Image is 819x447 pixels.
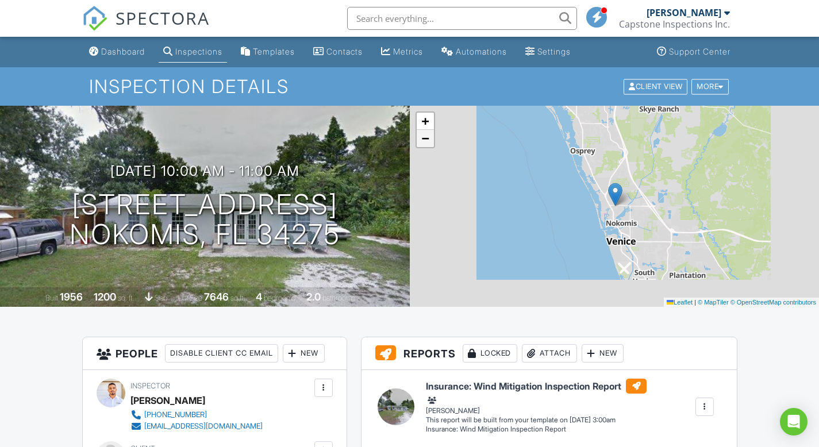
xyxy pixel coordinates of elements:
div: 7646 [204,291,229,303]
a: [EMAIL_ADDRESS][DOMAIN_NAME] [130,421,263,432]
div: Open Intercom Messenger [780,408,808,436]
h1: [STREET_ADDRESS] Nokomis, FL 34275 [70,190,340,251]
span: Inspector [130,382,170,390]
div: Contacts [326,47,363,56]
span: SPECTORA [116,6,210,30]
a: Support Center [652,41,735,63]
div: [PERSON_NAME] [130,392,205,409]
div: 1956 [60,291,83,303]
div: 2.0 [306,291,321,303]
a: Metrics [376,41,428,63]
div: Dashboard [101,47,145,56]
div: Templates [253,47,295,56]
div: [PERSON_NAME] [426,395,647,415]
span: + [421,114,429,128]
h3: Reports [362,337,737,370]
div: Capstone Inspections Inc. [619,18,730,30]
div: [EMAIL_ADDRESS][DOMAIN_NAME] [144,422,263,431]
span: sq.ft. [230,294,245,302]
div: Metrics [393,47,423,56]
span: sq. ft. [118,294,134,302]
a: Contacts [309,41,367,63]
span: | [694,299,696,306]
div: This report will be built from your template on [DATE] 3:00am [426,415,647,425]
a: Zoom in [417,113,434,130]
a: © MapTiler [698,299,729,306]
div: New [283,344,325,363]
h1: Inspection Details [89,76,729,97]
a: © OpenStreetMap contributors [730,299,816,306]
a: Client View [622,82,690,90]
span: bathrooms [322,294,355,302]
input: Search everything... [347,7,577,30]
div: New [582,344,624,363]
a: Zoom out [417,130,434,147]
div: More [691,79,729,94]
h3: [DATE] 10:00 am - 11:00 am [110,163,299,179]
div: Locked [463,344,517,363]
a: Templates [236,41,299,63]
a: Inspections [159,41,227,63]
div: Automations [456,47,507,56]
img: Marker [608,183,622,206]
a: Dashboard [84,41,149,63]
div: [PERSON_NAME] [647,7,721,18]
a: SPECTORA [82,16,210,40]
h3: People [83,337,347,370]
div: Attach [522,344,577,363]
a: [PHONE_NUMBER] [130,409,263,421]
div: Support Center [669,47,730,56]
div: [PHONE_NUMBER] [144,410,207,419]
div: 1200 [94,291,116,303]
div: 4 [256,291,262,303]
div: Settings [537,47,571,56]
div: Inspections [175,47,222,56]
div: Insurance: Wind Mitigation Inspection Report [426,425,647,434]
img: The Best Home Inspection Software - Spectora [82,6,107,31]
h6: Insurance: Wind Mitigation Inspection Report [426,379,647,394]
div: Disable Client CC Email [165,344,278,363]
span: − [421,131,429,145]
a: Settings [521,41,575,63]
a: Leaflet [667,299,693,306]
span: Built [45,294,58,302]
span: Lot Size [178,294,202,302]
div: Client View [624,79,687,94]
span: bedrooms [264,294,295,302]
a: Automations (Basic) [437,41,512,63]
span: slab [155,294,167,302]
